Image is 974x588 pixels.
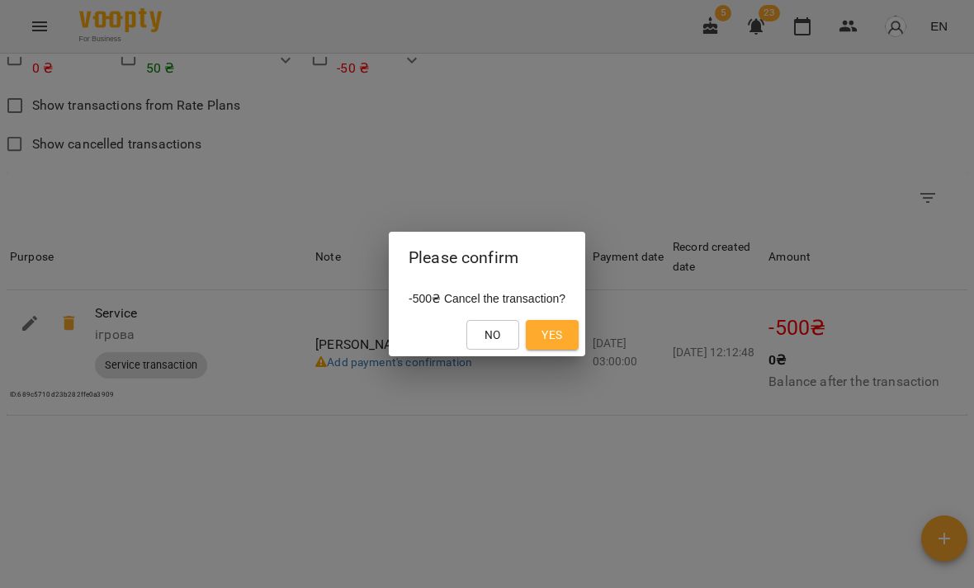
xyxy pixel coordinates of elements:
[466,320,519,350] button: No
[526,320,579,350] button: Yes
[541,325,562,345] span: Yes
[409,245,565,270] h2: Please confirm
[485,325,501,345] span: No
[389,284,585,313] div: -500₴ Cancel the transaction?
